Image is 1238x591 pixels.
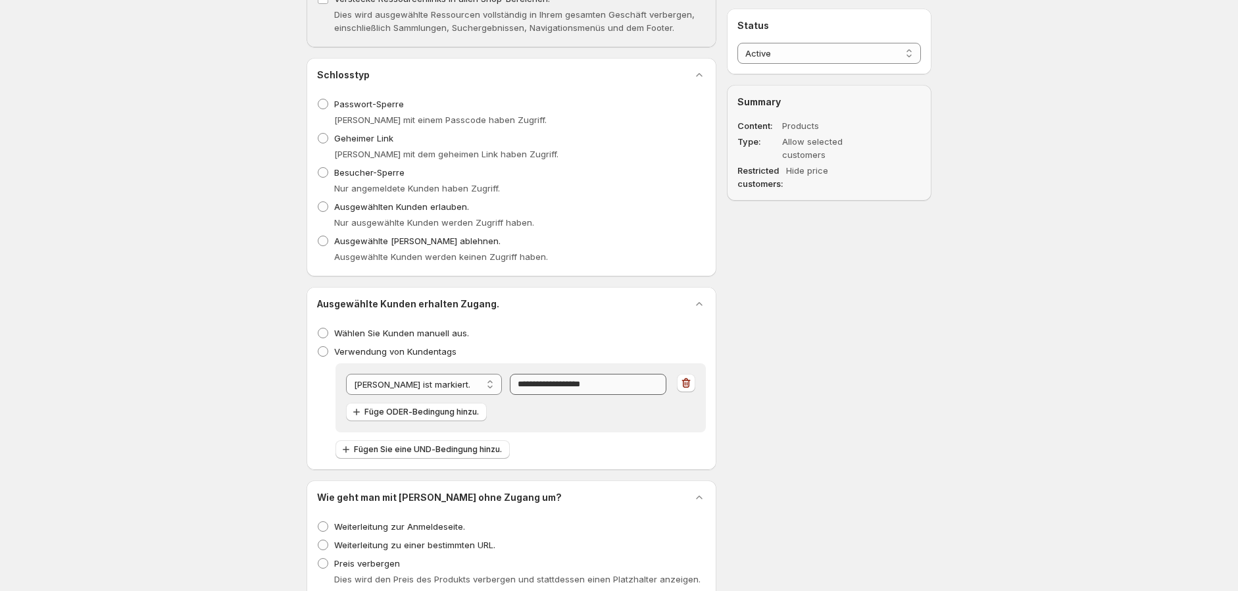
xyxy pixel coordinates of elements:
[346,403,487,421] button: Füge ODER-Bedingung hinzu.
[334,558,400,569] span: Preis verbergen
[334,99,404,109] span: Passwort-Sperre
[334,149,558,159] span: [PERSON_NAME] mit dem geheimen Link haben Zugriff.
[334,133,393,143] span: Geheimer Link
[334,183,500,193] span: Nur angemeldete Kunden haben Zugriff.
[737,119,780,132] dt: Content:
[335,440,510,459] button: Fügen Sie eine UND-Bedingung hinzu.
[334,115,547,125] span: [PERSON_NAME] mit einem Passcode haben Zugriff.
[737,19,921,32] h2: Status
[364,407,479,417] span: Füge ODER-Bedingung hinzu.
[354,444,502,455] span: Fügen Sie eine UND-Bedingung hinzu.
[317,297,499,311] h2: Ausgewählte Kunden erhalten Zugang.
[334,521,465,532] span: Weiterleitung zur Anmeldeseite.
[334,217,534,228] span: Nur ausgewählte Kunden werden Zugriff haben.
[786,164,887,190] dd: Hide price
[737,135,780,161] dt: Type:
[782,135,883,161] dd: Allow selected customers
[317,68,370,82] h2: Schlosstyp
[737,95,921,109] h2: Summary
[334,574,701,584] span: Dies wird den Preis des Produkts verbergen und stattdessen einen Platzhalter anzeigen.
[334,201,469,212] span: Ausgewählten Kunden erlauben.
[334,251,548,262] span: Ausgewählte Kunden werden keinen Zugriff haben.
[737,164,783,190] dt: Restricted customers:
[334,328,469,338] span: Wählen Sie Kunden manuell aus.
[334,346,457,357] span: Verwendung von Kundentags
[334,236,501,246] span: Ausgewählte [PERSON_NAME] ablehnen.
[334,9,695,33] span: Dies wird ausgewählte Ressourcen vollständig in Ihrem gesamten Geschäft verbergen, einschließlich...
[334,167,405,178] span: Besucher-Sperre
[334,540,495,550] span: Weiterleitung zu einer bestimmten URL.
[782,119,883,132] dd: Products
[317,491,562,504] h2: Wie geht man mit [PERSON_NAME] ohne Zugang um?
